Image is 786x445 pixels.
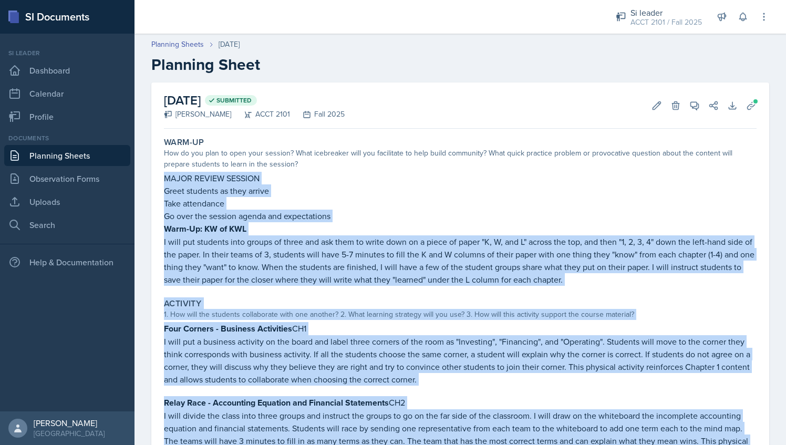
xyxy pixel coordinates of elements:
[4,48,130,58] div: Si leader
[216,96,252,105] span: Submitted
[4,60,130,81] a: Dashboard
[164,309,757,320] div: 1. How will the students collaborate with one another? 2. What learning strategy will you use? 3....
[164,197,757,210] p: Take attendance
[164,184,757,197] p: Greet students as they arrive
[4,83,130,104] a: Calendar
[151,55,769,74] h2: Planning Sheet
[164,223,246,235] strong: Warm-Up: KW of KWL
[164,148,757,170] div: How do you plan to open your session? What icebreaker will you facilitate to help build community...
[4,252,130,273] div: Help & Documentation
[290,109,345,120] div: Fall 2025
[4,145,130,166] a: Planning Sheets
[219,39,240,50] div: [DATE]
[630,6,702,19] div: Si leader
[231,109,290,120] div: ACCT 2101
[164,172,757,184] p: MAJOR REVIEW SESSION
[164,91,345,110] h2: [DATE]
[4,133,130,143] div: Documents
[164,396,757,409] p: CH2
[164,137,204,148] label: Warm-Up
[4,168,130,189] a: Observation Forms
[34,428,105,439] div: [GEOGRAPHIC_DATA]
[164,322,757,335] p: CH1
[164,235,757,286] p: I will put students into groups of three and ask them to write down on a piece of paper "K, W, an...
[151,39,204,50] a: Planning Sheets
[164,323,292,335] strong: Four Corners - Business Activities
[34,418,105,428] div: [PERSON_NAME]
[4,214,130,235] a: Search
[164,397,389,409] strong: Relay Race - Accounting Equation and Financial Statements
[164,109,231,120] div: [PERSON_NAME]
[164,298,201,309] label: Activity
[4,106,130,127] a: Profile
[4,191,130,212] a: Uploads
[630,17,702,28] div: ACCT 2101 / Fall 2025
[164,335,757,386] p: I will put a business activity on the board and label three corners of the room as "Investing", "...
[164,210,757,222] p: Go over the session agenda and expectations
